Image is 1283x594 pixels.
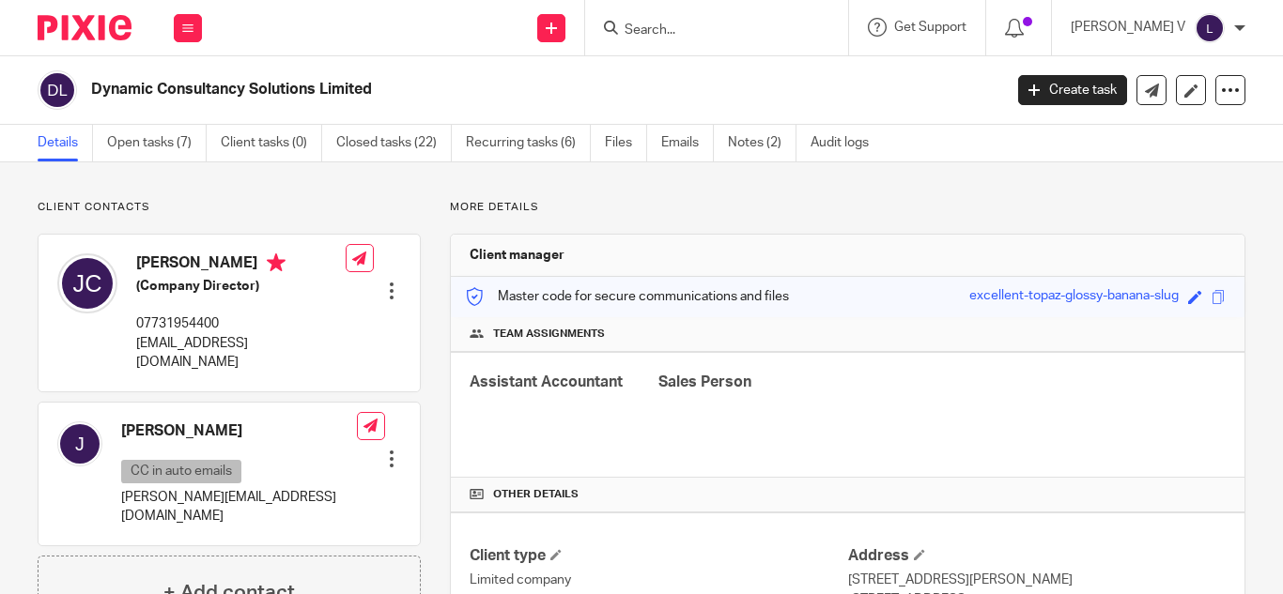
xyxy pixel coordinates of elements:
img: svg%3E [38,70,77,110]
a: Edit client [1176,75,1206,105]
h2: Dynamic Consultancy Solutions Limited [91,80,811,99]
a: Create task [1018,75,1127,105]
span: Edit code [1188,290,1202,304]
p: More details [450,200,1245,215]
img: Pixie [38,15,131,40]
span: Edit Address [914,549,925,560]
a: Client tasks (0) [221,125,322,161]
h4: Address [848,546,1226,566]
p: [STREET_ADDRESS][PERSON_NAME] [848,571,1226,589]
p: [EMAIL_ADDRESS][DOMAIN_NAME] [136,334,346,373]
a: Notes (2) [728,125,796,161]
h4: Client type [470,546,847,566]
h4: [PERSON_NAME] [121,421,357,441]
a: Open tasks (7) [107,125,207,161]
span: Copy to clipboard [1212,290,1226,304]
h5: (Company Director) [136,277,346,296]
p: [PERSON_NAME] V [1071,18,1185,37]
h4: [PERSON_NAME] [136,253,346,277]
img: svg%3E [1195,13,1225,43]
span: Change Client type [550,549,562,560]
a: Recurring tasks (6) [466,125,591,161]
a: Files [605,125,647,161]
a: Emails [661,125,714,161]
h3: Client manager [470,246,564,265]
i: Primary [267,253,286,272]
span: Get Support [894,21,966,34]
a: Send new email [1136,75,1167,105]
a: Closed tasks (22) [336,125,452,161]
img: svg%3E [57,421,102,466]
span: Assistant Accountant [470,374,623,389]
p: CC in auto emails [121,460,241,483]
p: Client contacts [38,200,421,215]
input: Search [623,23,792,39]
span: Sales Person [658,374,751,389]
p: Master code for secure communications and files [465,287,789,306]
img: svg%3E [57,253,117,313]
div: excellent-topaz-glossy-banana-slug [969,286,1179,308]
span: Other details [493,487,579,502]
p: [PERSON_NAME][EMAIL_ADDRESS][DOMAIN_NAME] [121,488,357,526]
a: Audit logs [811,125,883,161]
span: Team assignments [493,327,605,342]
p: Limited company [470,571,847,589]
p: 07731954400 [136,314,346,333]
a: Details [38,125,93,161]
